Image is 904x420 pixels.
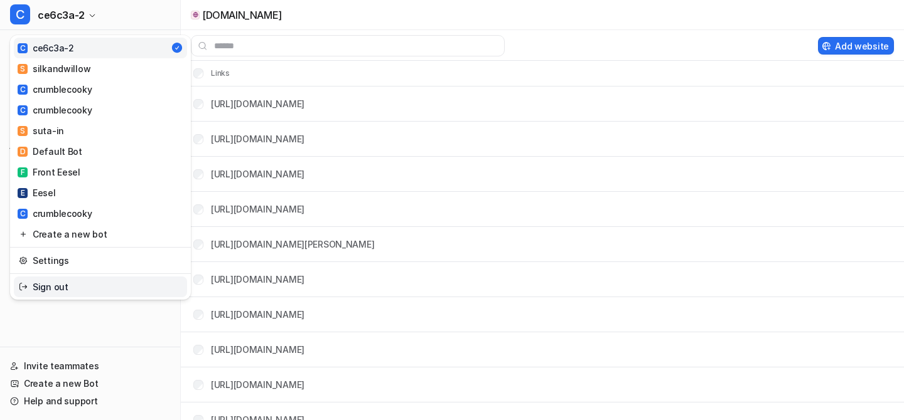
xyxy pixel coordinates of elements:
span: C [18,85,28,95]
span: S [18,64,28,74]
div: Front Eesel [18,165,80,179]
div: crumblecooky [18,207,92,220]
span: C [18,209,28,219]
div: Default Bot [18,145,82,158]
span: C [18,105,28,115]
span: D [18,147,28,157]
span: F [18,167,28,177]
span: S [18,126,28,136]
img: reset [19,228,28,241]
span: ce6c3a-2 [38,6,85,24]
a: Settings [14,250,187,271]
div: suta-in [18,124,64,137]
span: C [10,4,30,24]
div: crumblecooky [18,103,92,117]
div: Eesel [18,186,56,199]
span: C [18,43,28,53]
a: Create a new bot [14,224,187,244]
div: ce6c3a-2 [18,41,74,55]
div: crumblecooky [18,83,92,96]
div: Cce6c3a-2 [10,35,191,300]
img: reset [19,280,28,293]
div: silkandwillow [18,62,90,75]
a: Sign out [14,276,187,297]
img: reset [19,254,28,267]
span: E [18,188,28,198]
